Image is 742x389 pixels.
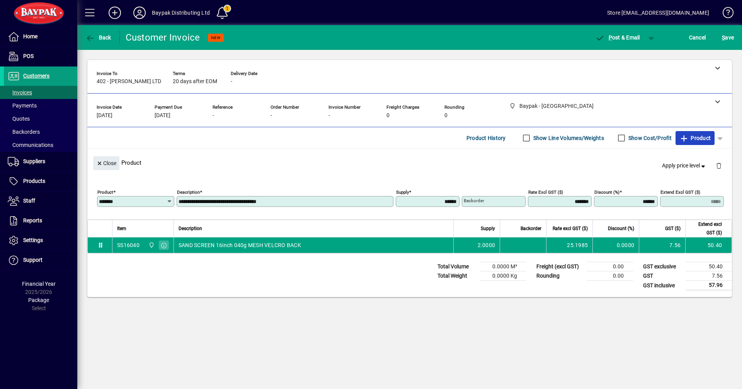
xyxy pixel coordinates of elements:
[177,189,200,195] mat-label: Description
[686,262,732,271] td: 50.40
[480,271,526,281] td: 0.0000 Kg
[23,73,49,79] span: Customers
[608,224,634,233] span: Discount (%)
[4,211,77,230] a: Reports
[328,113,330,119] span: -
[594,189,619,195] mat-label: Discount (%)
[23,217,42,224] span: Reports
[213,113,214,119] span: -
[722,34,725,41] span: S
[146,241,155,249] span: Baypak - Onekawa
[592,237,639,253] td: 0.0000
[93,156,119,170] button: Close
[627,134,672,142] label: Show Cost/Profit
[4,86,77,99] a: Invoices
[97,113,112,119] span: [DATE]
[444,113,448,119] span: 0
[722,31,734,44] span: ave
[689,31,706,44] span: Cancel
[4,191,77,211] a: Staff
[23,33,37,39] span: Home
[23,158,45,164] span: Suppliers
[532,134,604,142] label: Show Line Volumes/Weights
[22,281,56,287] span: Financial Year
[521,224,541,233] span: Backorder
[97,189,113,195] mat-label: Product
[28,297,49,303] span: Package
[77,31,120,44] app-page-header-button: Back
[687,31,708,44] button: Cancel
[528,189,563,195] mat-label: Rate excl GST ($)
[690,220,722,237] span: Extend excl GST ($)
[686,271,732,281] td: 7.56
[4,152,77,171] a: Suppliers
[591,31,644,44] button: Post & Email
[4,231,77,250] a: Settings
[607,7,709,19] div: Store [EMAIL_ADDRESS][DOMAIN_NAME]
[464,198,484,203] mat-label: Backorder
[117,224,126,233] span: Item
[23,178,45,184] span: Products
[85,34,111,41] span: Back
[710,162,728,169] app-page-header-button: Delete
[639,281,686,290] td: GST inclusive
[466,132,506,144] span: Product History
[8,89,32,96] span: Invoices
[8,129,40,135] span: Backorders
[23,257,43,263] span: Support
[686,281,732,290] td: 57.96
[533,271,587,281] td: Rounding
[720,31,736,44] button: Save
[126,31,200,44] div: Customer Invoice
[434,271,480,281] td: Total Weight
[173,78,217,85] span: 20 days after EOM
[4,112,77,125] a: Quotes
[396,189,409,195] mat-label: Supply
[639,271,686,281] td: GST
[639,237,685,253] td: 7.56
[23,237,43,243] span: Settings
[102,6,127,20] button: Add
[117,241,140,249] div: SS16040
[83,31,113,44] button: Back
[717,2,732,27] a: Knowledge Base
[660,189,700,195] mat-label: Extend excl GST ($)
[179,224,202,233] span: Description
[659,159,710,173] button: Apply price level
[97,78,161,85] span: 402 - [PERSON_NAME] LTD
[587,262,633,271] td: 0.00
[8,142,53,148] span: Communications
[480,262,526,271] td: 0.0000 M³
[676,131,715,145] button: Product
[386,113,390,119] span: 0
[179,241,301,249] span: SAND SCREEN 16inch 040g MESH VELCRO BACK
[4,99,77,112] a: Payments
[23,198,35,204] span: Staff
[551,241,588,249] div: 25.1985
[434,262,480,271] td: Total Volume
[639,262,686,271] td: GST exclusive
[155,113,170,119] span: [DATE]
[211,35,221,40] span: NEW
[463,131,509,145] button: Product History
[271,113,272,119] span: -
[685,237,732,253] td: 50.40
[662,162,707,170] span: Apply price level
[710,156,728,175] button: Delete
[609,34,612,41] span: P
[8,116,30,122] span: Quotes
[152,7,210,19] div: Baypak Distributing Ltd
[478,241,495,249] span: 2.0000
[4,251,77,270] a: Support
[587,271,633,281] td: 0.00
[665,224,681,233] span: GST ($)
[679,132,711,144] span: Product
[595,34,640,41] span: ost & Email
[4,125,77,138] a: Backorders
[553,224,588,233] span: Rate excl GST ($)
[4,138,77,152] a: Communications
[87,148,732,177] div: Product
[8,102,37,109] span: Payments
[4,172,77,191] a: Products
[4,47,77,66] a: POS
